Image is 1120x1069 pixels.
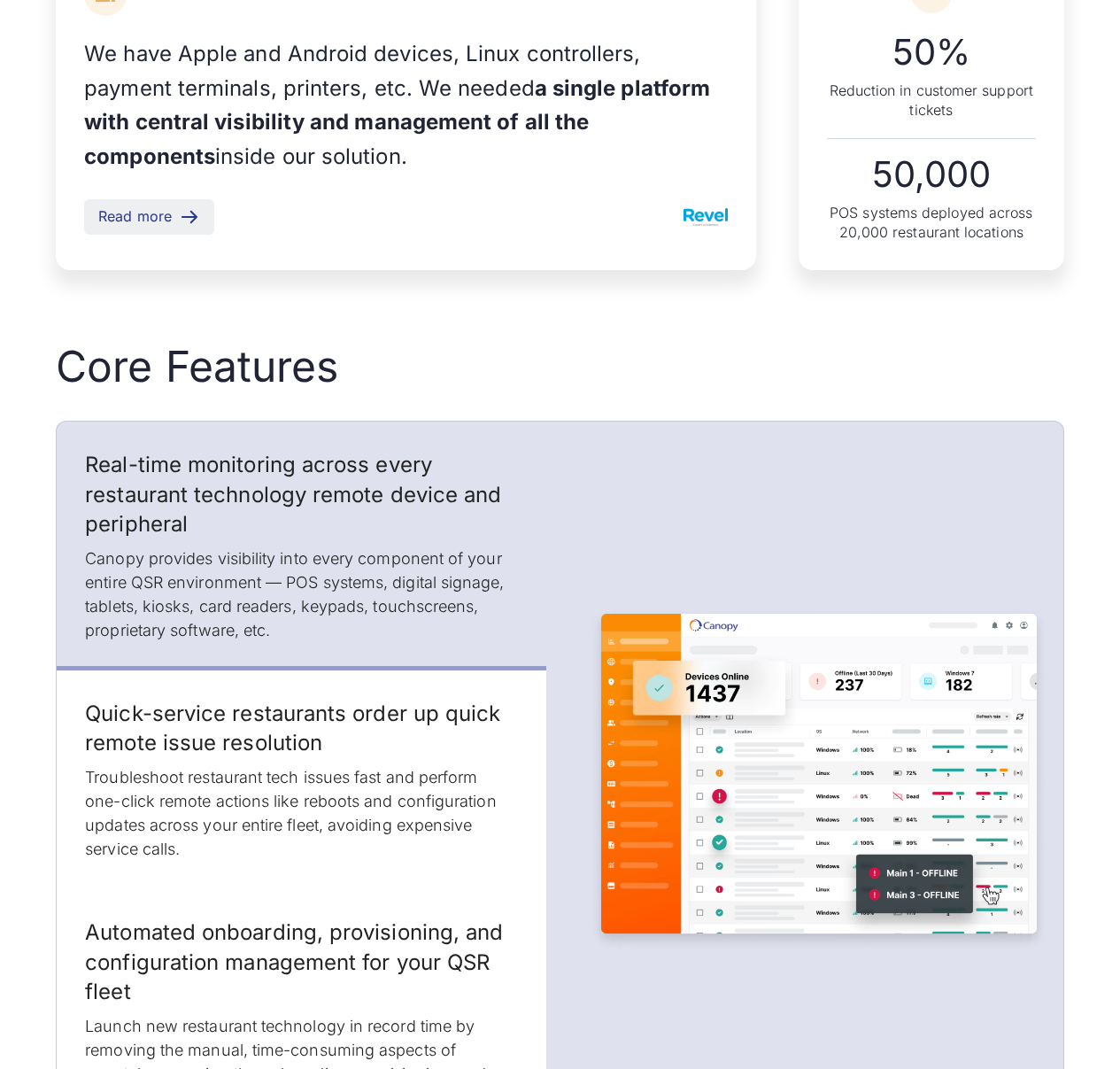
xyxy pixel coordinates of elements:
h2: Core Features [56,341,1064,392]
div: 50,000 [827,157,1036,192]
p: Canopy provides visibility into every component of your entire QSR environment — POS systems, dig... [85,546,517,642]
strong: a single platform with central visibility and management of all the components [84,75,710,169]
a: Read more [84,199,214,235]
h3: Automated onboarding, provisioning, and configuration management for your QSR fleet [85,918,517,1007]
div: Reduction in customer support tickets [827,81,1036,120]
p: Troubleshoot restaurant tech issues fast and perform one-click remote actions like reboots and co... [85,765,517,861]
p: We have Apple and Android devices, Linux controllers, payment terminals, printers, etc. We needed... [84,37,728,174]
div: 50% [827,35,1036,70]
div: POS systems deployed across 20,000 restaurant locations [827,203,1036,243]
h3: Quick-service restaurants order up quick remote issue resolution [85,699,517,758]
div: Read more [98,208,172,225]
h3: Real-time monitoring across every restaurant technology remote device and peripheral [85,450,517,539]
